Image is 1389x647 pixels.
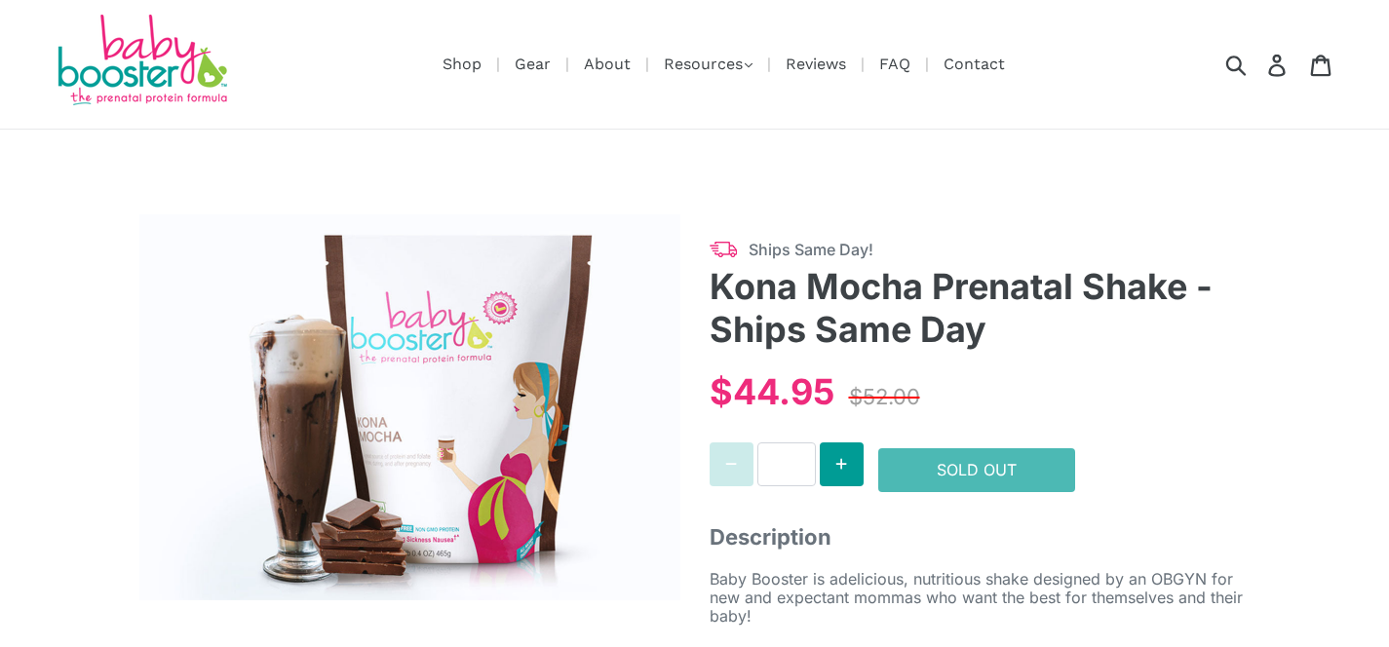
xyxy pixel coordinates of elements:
div: $52.00 [844,376,925,418]
a: Contact [934,52,1015,76]
img: Baby Booster Prenatal Protein Supplements [54,15,229,109]
div: $44.95 [710,365,834,418]
a: Shop [433,52,491,76]
a: FAQ [869,52,920,76]
button: Resources [654,50,762,79]
img: Kona Mocha Prenatal Shake - Ships Same Day [139,173,680,641]
a: Reviews [776,52,856,76]
span: Baby Booster is a [710,569,838,589]
input: Search [1232,43,1286,86]
span: Ships Same Day! [749,238,1251,261]
button: Increase quantity for Kona Mocha Prenatal Shake - Ships Same Day [820,442,864,486]
span: Description [710,521,1251,553]
input: Quantity for Kona Mocha Prenatal Shake - Ships Same Day [757,442,816,486]
h3: Kona Mocha Prenatal Shake - Ships Same Day [710,266,1251,350]
a: About [574,52,640,76]
a: Gear [505,52,560,76]
p: delicious, nutritious shake designed by an OBGYN for new and expectant mommas who want the best f... [710,570,1251,626]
